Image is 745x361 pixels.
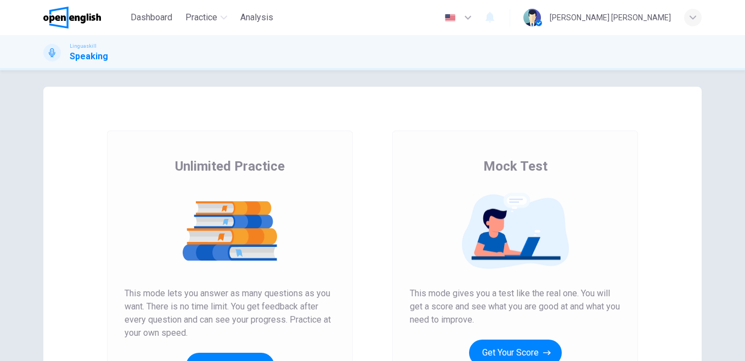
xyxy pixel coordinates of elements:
[43,7,126,29] a: OpenEnglish logo
[126,8,177,27] button: Dashboard
[550,11,671,24] div: [PERSON_NAME] [PERSON_NAME]
[236,8,278,27] button: Analysis
[410,287,620,326] span: This mode gives you a test like the real one. You will get a score and see what you are good at a...
[483,157,548,175] span: Mock Test
[175,157,285,175] span: Unlimited Practice
[181,8,232,27] button: Practice
[70,42,97,50] span: Linguaskill
[43,7,101,29] img: OpenEnglish logo
[131,11,172,24] span: Dashboard
[523,9,541,26] img: Profile picture
[240,11,273,24] span: Analysis
[185,11,217,24] span: Practice
[443,14,457,22] img: en
[125,287,335,340] span: This mode lets you answer as many questions as you want. There is no time limit. You get feedback...
[70,50,108,63] h1: Speaking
